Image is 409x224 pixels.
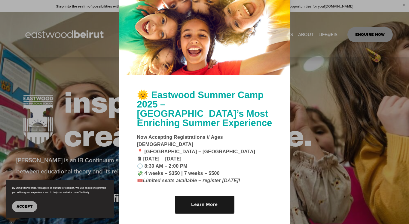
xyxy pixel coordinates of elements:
[175,196,234,213] a: Learn More
[137,135,255,183] strong: Now Accepting Registrations // Ages [DEMOGRAPHIC_DATA] 📍 [GEOGRAPHIC_DATA] – [GEOGRAPHIC_DATA] 🗓 ...
[12,201,37,212] button: Accept
[12,186,108,195] p: By using this website, you agree to our use of cookies. We use cookies to provide you with a grea...
[6,180,114,218] section: Cookie banner
[143,178,240,183] em: Limited seats available – register [DATE]!
[17,204,33,209] span: Accept
[137,90,272,128] h1: 🌞 Eastwood Summer Camp 2025 – [GEOGRAPHIC_DATA]’s Most Enriching Summer Experience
